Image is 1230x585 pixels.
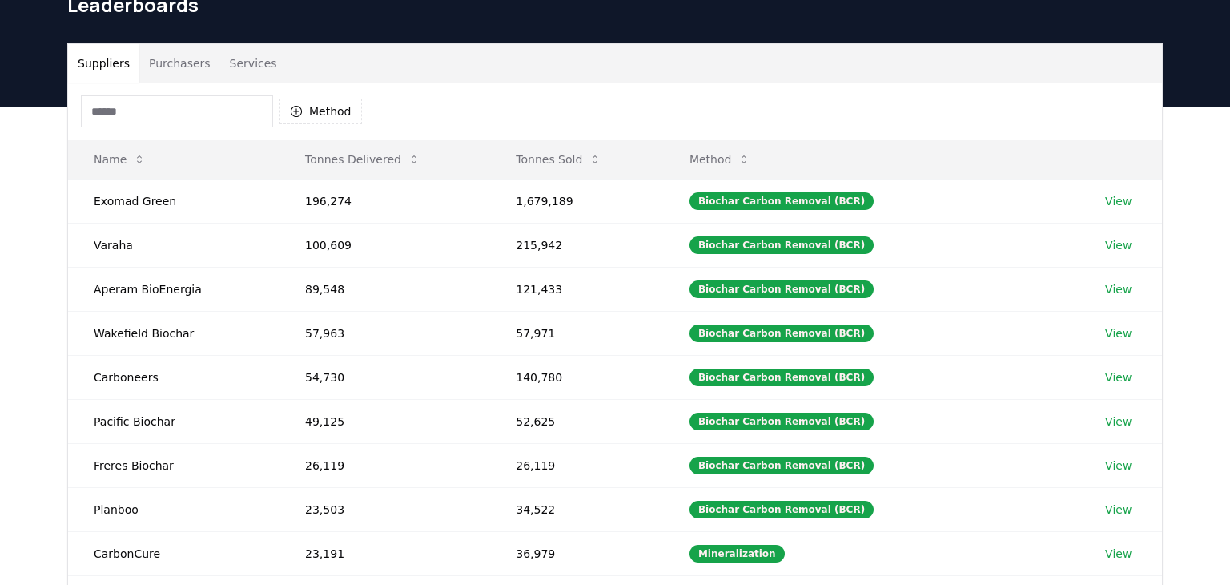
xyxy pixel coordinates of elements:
[279,311,490,355] td: 57,963
[1105,414,1132,430] a: View
[279,399,490,443] td: 49,125
[1105,281,1132,297] a: View
[490,487,664,531] td: 34,522
[677,143,764,175] button: Method
[279,223,490,267] td: 100,609
[490,399,664,443] td: 52,625
[689,236,874,254] div: Biochar Carbon Removal (BCR)
[1105,193,1132,209] a: View
[1105,502,1132,518] a: View
[689,280,874,298] div: Biochar Carbon Removal (BCR)
[1105,458,1132,474] a: View
[68,267,279,311] td: Aperam BioEnergia
[689,192,874,210] div: Biochar Carbon Removal (BCR)
[279,179,490,223] td: 196,274
[68,487,279,531] td: Planboo
[689,325,874,342] div: Biochar Carbon Removal (BCR)
[68,443,279,487] td: Freres Biochar
[490,443,664,487] td: 26,119
[68,355,279,399] td: Carboneers
[490,531,664,575] td: 36,979
[68,311,279,355] td: Wakefield Biochar
[490,179,664,223] td: 1,679,189
[503,143,614,175] button: Tonnes Sold
[68,44,139,83] button: Suppliers
[689,501,874,518] div: Biochar Carbon Removal (BCR)
[279,487,490,531] td: 23,503
[292,143,433,175] button: Tonnes Delivered
[490,311,664,355] td: 57,971
[279,443,490,487] td: 26,119
[279,99,362,124] button: Method
[279,531,490,575] td: 23,191
[689,545,785,563] div: Mineralization
[1105,325,1132,341] a: View
[68,399,279,443] td: Pacific Biochar
[139,44,220,83] button: Purchasers
[68,223,279,267] td: Varaha
[81,143,159,175] button: Name
[1105,546,1132,562] a: View
[279,355,490,399] td: 54,730
[689,369,874,386] div: Biochar Carbon Removal (BCR)
[490,267,664,311] td: 121,433
[1105,369,1132,385] a: View
[689,457,874,474] div: Biochar Carbon Removal (BCR)
[490,223,664,267] td: 215,942
[68,531,279,575] td: CarbonCure
[490,355,664,399] td: 140,780
[68,179,279,223] td: Exomad Green
[220,44,287,83] button: Services
[279,267,490,311] td: 89,548
[689,413,874,430] div: Biochar Carbon Removal (BCR)
[1105,237,1132,253] a: View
